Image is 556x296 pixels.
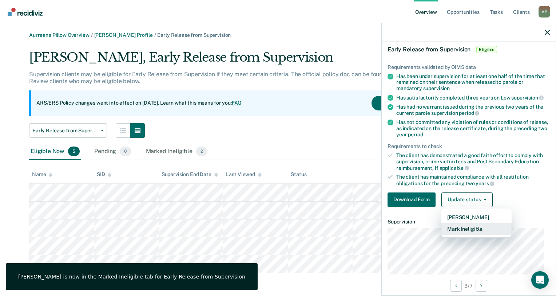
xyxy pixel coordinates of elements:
[120,147,131,156] span: 0
[511,95,543,101] span: supervision
[441,223,512,235] button: Mark Ineligible
[423,85,450,91] span: supervision
[396,174,550,186] div: The client has maintained compliance with all restitution obligations for the preceding two
[162,171,218,178] div: Supervision End Date
[93,144,132,160] div: Pending
[29,71,442,85] p: Supervision clients may be eligible for Early Release from Supervision if they meet certain crite...
[90,32,94,38] span: /
[441,192,493,207] button: Update status
[196,147,207,156] span: 2
[291,171,306,178] div: Status
[388,46,470,53] span: Early Release from Supervision
[144,144,209,160] div: Marked Ineligible
[29,50,446,71] div: [PERSON_NAME], Early Release from Supervision
[388,64,550,70] div: Requirements validated by OIMS data
[539,6,550,17] div: A P
[382,38,556,61] div: Early Release from SupervisionEligible
[32,171,52,178] div: Name
[396,104,550,116] div: Has had no warrant issued during the previous two years of the current parole supervision
[18,273,245,280] div: [PERSON_NAME] is now in the Marked Ineligible tab for Early Release from Supervision
[441,211,512,223] button: [PERSON_NAME]
[539,6,550,17] button: Profile dropdown button
[68,147,80,156] span: 5
[459,110,479,116] span: period
[232,100,242,106] a: FAQ
[388,219,550,225] dt: Supervision
[396,73,550,91] div: Has been under supervision for at least one half of the time that remained on their sentence when...
[382,276,556,295] div: 3 / 7
[531,271,549,289] div: Open Intercom Messenger
[29,32,90,38] a: Aurreana Pillow Overview
[476,280,487,292] button: Next Opportunity
[226,171,261,178] div: Last Viewed
[396,94,550,101] div: Has satisfactorily completed three years on Low
[476,46,497,53] span: Eligible
[476,180,494,186] span: years
[388,192,436,207] button: Download Form
[408,132,423,137] span: period
[97,171,112,178] div: SID
[94,32,153,38] a: [PERSON_NAME] Profile
[372,96,441,110] button: Acknowledge & Close
[32,128,98,134] span: Early Release from Supervision
[153,32,158,38] span: /
[29,144,81,160] div: Eligible Now
[396,152,550,171] div: The client has demonstrated a good faith effort to comply with supervision, crime victim fees and...
[388,143,550,149] div: Requirements to check
[157,32,231,38] span: Early Release from Supervision
[396,119,550,137] div: Has not committed any violation of rules or conditions of release, as indicated on the release ce...
[8,8,43,16] img: Recidiviz
[440,165,469,171] span: applicable
[450,280,462,292] button: Previous Opportunity
[36,100,242,107] p: ARS/ERS Policy changes went into effect on [DATE]. Learn what this means for you:
[388,192,438,207] a: Navigate to form link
